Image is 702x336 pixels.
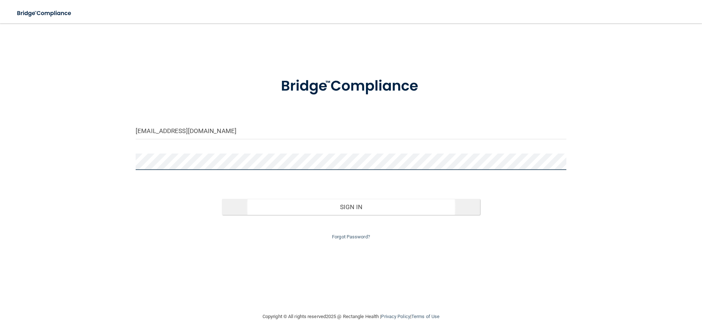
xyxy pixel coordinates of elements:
[218,305,484,328] div: Copyright © All rights reserved 2025 @ Rectangle Health | |
[136,123,566,139] input: Email
[411,314,439,319] a: Terms of Use
[266,67,436,105] img: bridge_compliance_login_screen.278c3ca4.svg
[381,314,410,319] a: Privacy Policy
[222,199,480,215] button: Sign In
[11,6,78,21] img: bridge_compliance_login_screen.278c3ca4.svg
[332,234,370,239] a: Forgot Password?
